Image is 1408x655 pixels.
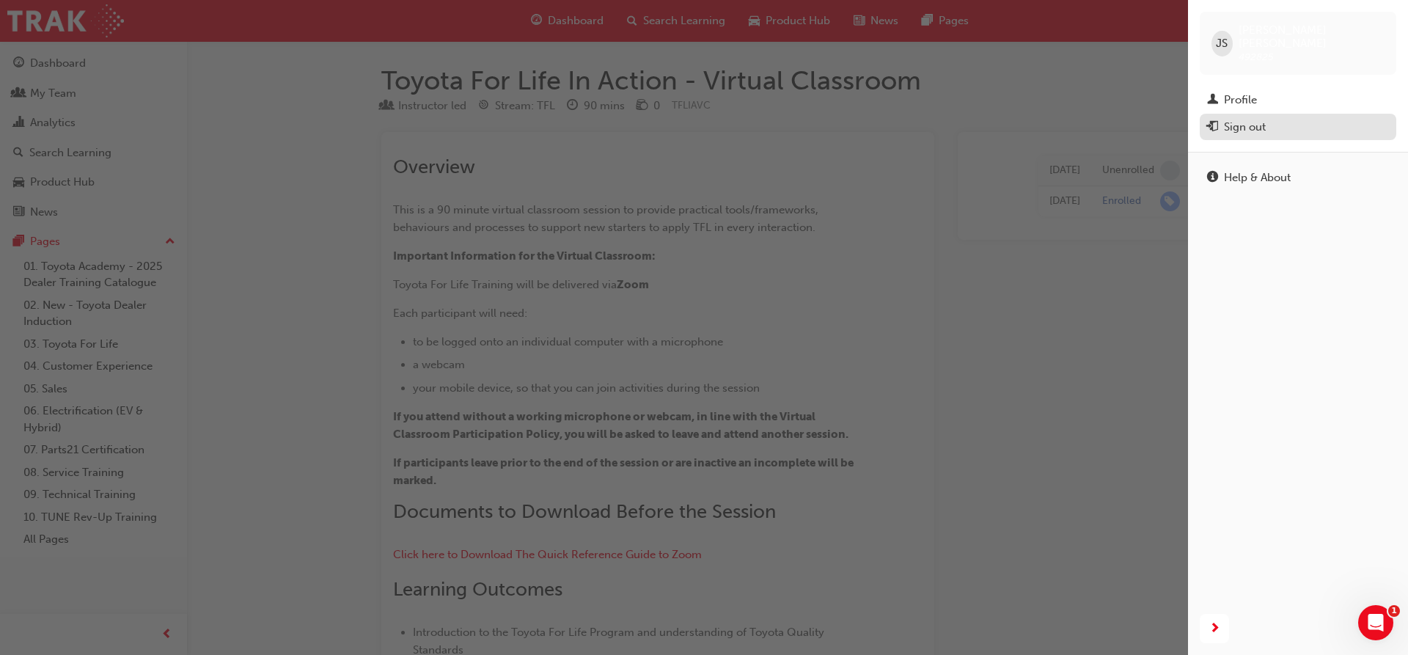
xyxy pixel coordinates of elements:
[1200,87,1396,114] a: Profile
[1358,605,1393,640] iframe: Intercom live chat
[1224,169,1291,186] div: Help & About
[1239,51,1274,63] span: 492825
[1207,94,1218,107] span: man-icon
[1224,119,1266,136] div: Sign out
[1207,121,1218,134] span: exit-icon
[1216,35,1228,52] span: JS
[1200,114,1396,141] button: Sign out
[1207,172,1218,185] span: info-icon
[1224,92,1257,109] div: Profile
[1209,620,1220,638] span: next-icon
[1388,605,1400,617] span: 1
[1239,23,1385,50] span: [PERSON_NAME] [PERSON_NAME]
[1200,164,1396,191] a: Help & About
